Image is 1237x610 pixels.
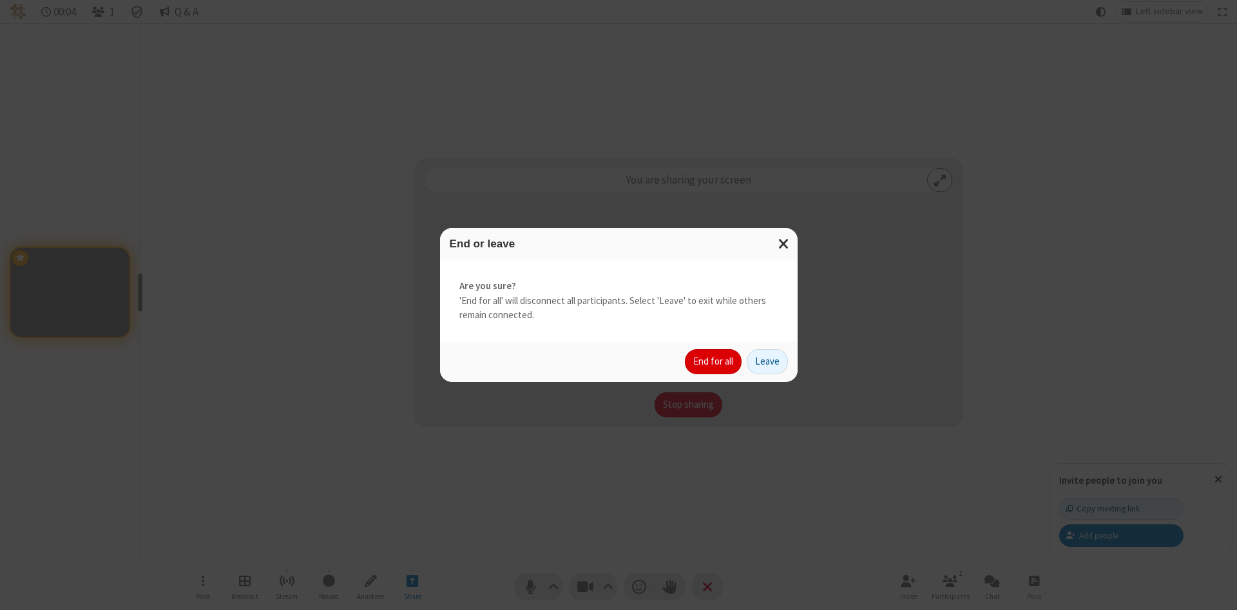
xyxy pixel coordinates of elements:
div: 'End for all' will disconnect all participants. Select 'Leave' to exit while others remain connec... [440,260,798,342]
button: End for all [685,349,742,375]
button: Leave [747,349,788,375]
button: Close modal [771,228,798,260]
h3: End or leave [450,238,788,250]
strong: Are you sure? [459,279,778,294]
